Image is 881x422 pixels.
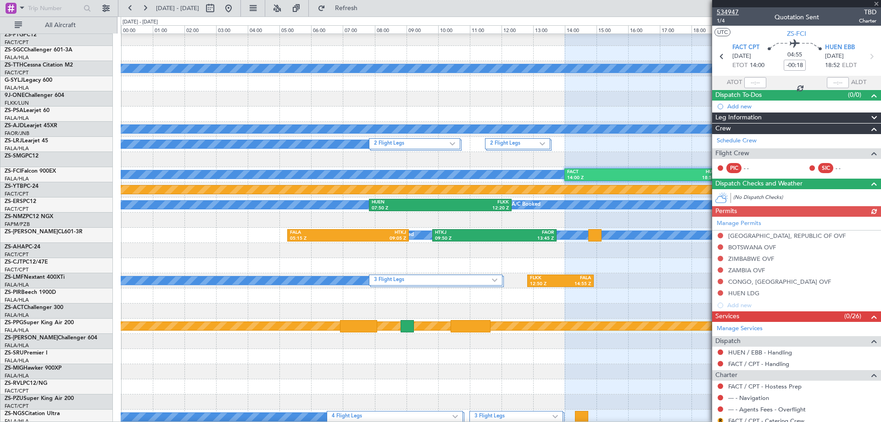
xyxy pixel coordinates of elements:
span: ZS-PSA [5,108,23,113]
div: 04:00 [248,25,279,34]
a: FLKK/LUN [5,100,29,107]
span: ALDT [851,78,866,87]
div: 03:00 [216,25,248,34]
span: 04:55 [787,51,802,60]
div: PIC [726,163,742,173]
a: FALA/HLA [5,372,29,379]
div: (No Dispatch Checks) [733,194,881,203]
span: G-SYLJ [5,78,23,83]
span: ZS-YTB [5,184,23,189]
span: TBD [859,7,876,17]
a: --- - Navigation [728,394,769,402]
a: FALA/HLA [5,175,29,182]
div: - - [836,164,856,172]
span: ZS-CJT [5,259,22,265]
div: 13:00 [533,25,565,34]
a: ZS-PZUSuper King Air 200 [5,396,74,401]
span: ETOT [732,61,747,70]
div: Quotation Sent [775,12,819,22]
div: 05:15 Z [290,236,348,242]
img: arrow-gray.svg [540,142,545,146]
a: FALA/HLA [5,342,29,349]
div: 08:00 [375,25,407,34]
div: 11:00 [470,25,502,34]
div: 13:45 Z [495,236,554,242]
span: [DATE] - [DATE] [156,4,199,12]
div: 18:00 [691,25,723,34]
div: - - [744,164,764,172]
a: FALA/HLA [5,84,29,91]
a: ZS-AHAPC-24 [5,244,40,250]
a: ZS-RVLPC12/NG [5,381,47,386]
span: ZS-LRJ [5,138,22,144]
a: 9J-ONEChallenger 604 [5,93,64,98]
div: Add new [727,102,876,110]
a: FAOR/JNB [5,130,29,137]
a: FALA/HLA [5,145,29,152]
span: ZS-AHA [5,244,25,250]
a: FACT/CPT [5,206,28,213]
span: FACT CPT [732,43,759,52]
button: All Aircraft [10,18,100,33]
a: FACT/CPT [5,388,28,394]
div: HUEN [372,199,440,206]
span: Services [715,311,739,322]
a: HUEN / EBB - Handling [728,349,792,356]
div: HTKJ [348,230,406,236]
span: ZS-NMZ [5,214,26,219]
a: Manage Services [717,324,763,333]
div: 05:00 [279,25,311,34]
span: ZS-PZU [5,396,23,401]
div: 06:00 [311,25,343,34]
a: ZS-[PERSON_NAME]CL601-3R [5,229,83,235]
div: 07:50 Z [372,205,440,212]
span: [DATE] [825,52,844,61]
span: ZS-FCI [787,29,806,39]
span: Charter [715,370,737,381]
span: ZS-MIG [5,366,23,371]
div: FAOR [495,230,554,236]
a: ZS-PPGSuper King Air 200 [5,320,74,326]
div: 09:00 [407,25,438,34]
a: Schedule Crew [717,136,757,146]
a: ZS-ACTChallenger 300 [5,305,63,310]
div: 07:00 [343,25,374,34]
div: FACT [567,169,643,175]
div: 09:05 Z [348,236,406,242]
a: FACT/CPT [5,191,28,197]
span: 9J-ONE [5,93,25,98]
span: 534947 [717,7,739,17]
span: ZS-PIR [5,290,21,295]
div: 14:00 Z [567,175,643,181]
a: FACT / CPT - Handling [728,360,789,368]
span: Leg Information [715,113,762,123]
a: ZS-PIRBeech 1900D [5,290,56,295]
span: ZS-RVL [5,381,23,386]
a: FACT/CPT [5,403,28,410]
span: Charter [859,17,876,25]
span: (0/0) [848,90,861,100]
div: 12:20 Z [440,205,509,212]
div: [DATE] - [DATE] [123,18,158,26]
div: 00:00 [121,25,153,34]
span: 18:52 [825,61,840,70]
span: Flight Crew [715,148,749,159]
a: --- - Agents Fees - Overflight [728,405,806,413]
span: ZS-NGS [5,411,25,416]
button: Refresh [313,1,368,16]
a: FACT/CPT [5,251,28,258]
span: 14:00 [750,61,764,70]
span: ZS-[PERSON_NAME] [5,229,58,235]
a: FALA/HLA [5,357,29,364]
a: FALA/HLA [5,327,29,334]
span: Dispatch To-Dos [715,90,762,101]
span: ZS-ACT [5,305,24,310]
span: ZS-LMF [5,275,24,280]
div: HTKJ [435,230,495,236]
a: ZS-SMGPC12 [5,153,39,159]
span: Refresh [327,5,366,11]
span: ZS-TTH [5,62,23,68]
span: ELDT [842,61,857,70]
a: G-SYLJLegacy 600 [5,78,52,83]
a: ZS-ERSPC12 [5,199,36,204]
